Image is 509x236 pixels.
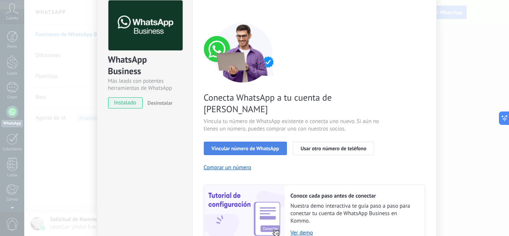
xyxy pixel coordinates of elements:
[108,0,183,51] img: logo_main.png
[291,202,417,225] span: Nuestra demo interactiva te guía paso a paso para conectar tu cuenta de WhatsApp Business en Kommo.
[301,146,366,151] span: Usar otro número de teléfono
[291,192,417,199] h2: Conoce cada paso antes de conectar
[204,118,381,133] span: Vincula tu número de WhatsApp existente o conecta uno nuevo. Si aún no tienes un número, puedes c...
[204,23,282,82] img: connect number
[212,146,279,151] span: Vincular número de WhatsApp
[108,78,181,92] div: Más leads con potentes herramientas de WhatsApp
[145,97,173,108] button: Desinstalar
[148,100,173,106] span: Desinstalar
[293,142,374,155] button: Usar otro número de teléfono
[204,92,381,115] span: Conecta WhatsApp a tu cuenta de [PERSON_NAME]
[108,97,142,108] span: instalado
[108,54,181,78] div: WhatsApp Business
[204,164,252,171] button: Comprar un número
[204,142,287,155] button: Vincular número de WhatsApp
